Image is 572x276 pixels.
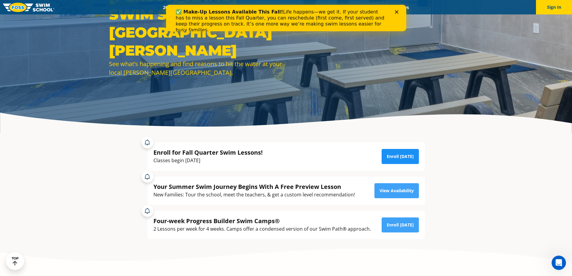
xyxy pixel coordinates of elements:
[273,5,307,10] a: About FOSS
[374,183,419,198] a: View Availability
[229,5,235,9] div: Close
[109,59,283,77] div: See what’s happening and find reasons to hit the water at your local [PERSON_NAME][GEOGRAPHIC_DATA].
[153,148,263,156] div: Enroll for Fall Quarter Swim Lessons!
[195,5,221,10] a: Schools
[382,149,419,164] a: Enroll [DATE]
[552,256,566,270] iframe: Intercom live chat
[370,5,389,10] a: Blog
[10,4,117,10] b: ✅ Make-Up Lessons Available This Fall!
[12,256,19,266] div: TOP
[389,5,414,10] a: Careers
[153,183,355,191] div: Your Summer Swim Journey Begins With A Free Preview Lesson
[153,225,371,233] div: 2 Lessons per week for 4 weeks. Camps offer a condensed version of our Swim Path® approach.
[153,156,263,165] div: Classes begin [DATE]
[158,5,195,10] a: 2025 Calendar
[166,5,406,31] iframe: Intercom live chat banner
[221,5,273,10] a: Swim Path® Program
[10,4,221,28] div: Life happens—we get it. If your student has to miss a lesson this Fall Quarter, you can reschedul...
[153,191,355,199] div: New Families: Tour the school, meet the teachers, & get a custom level recommendation!
[382,217,419,232] a: Enroll [DATE]
[153,217,371,225] div: Four-week Progress Builder Swim Camps®
[3,3,54,12] img: FOSS Swim School Logo
[307,5,371,10] a: Swim Like [PERSON_NAME]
